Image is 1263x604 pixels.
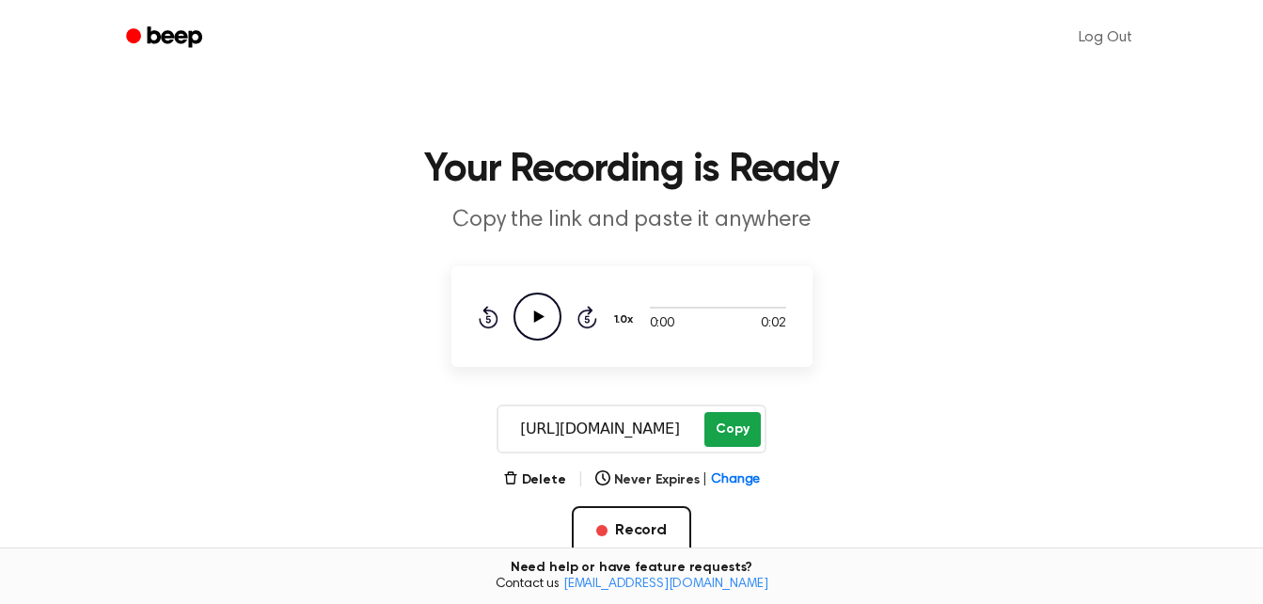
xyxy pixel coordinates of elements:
a: Beep [113,20,219,56]
span: 0:00 [650,314,674,334]
h1: Your Recording is Ready [150,151,1113,190]
span: Change [711,470,760,490]
button: Record [572,506,691,555]
button: 1.0x [612,304,640,336]
span: Contact us [11,577,1252,594]
button: Never Expires|Change [595,470,761,490]
button: Delete [503,470,566,490]
button: Copy [704,412,760,447]
a: Log Out [1060,15,1151,60]
span: 0:02 [761,314,785,334]
a: [EMAIL_ADDRESS][DOMAIN_NAME] [563,578,768,591]
p: Copy the link and paste it anywhere [271,205,993,236]
span: | [577,469,584,491]
span: | [703,470,707,490]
